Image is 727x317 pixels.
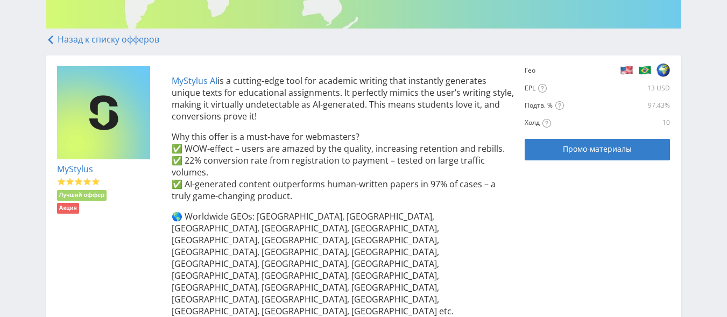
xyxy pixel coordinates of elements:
div: 97.43% [623,101,670,110]
span: Промо-материалы [563,145,632,153]
a: MyStylus AI [172,75,217,87]
div: Холд [525,118,621,128]
p: Why this offer is a must-have for webmasters? ✅ WOW-effect – users are amazed by the quality, inc... [172,131,514,202]
a: MyStylus [57,163,93,175]
li: Акция [57,203,79,214]
img: 8ccb95d6cbc0ca5a259a7000f084d08e.png [657,63,670,77]
p: 🌎 Worldwide GEOs: [GEOGRAPHIC_DATA], [GEOGRAPHIC_DATA], [GEOGRAPHIC_DATA], [GEOGRAPHIC_DATA], [GE... [172,210,514,317]
p: is a cutting-edge tool for academic writing that instantly generates unique texts for educational... [172,75,514,122]
a: Промо-материалы [525,139,670,160]
div: Подтв. % [525,101,621,110]
a: Назад к списку офферов [46,33,159,45]
div: Гео [525,66,559,75]
div: EPL [525,84,559,93]
div: 13 USD [561,84,670,93]
img: f6d4d8a03f8825964ffc357a2a065abb.png [638,63,652,77]
div: 10 [623,118,670,127]
img: b2e5cb7c326a8f2fba0c03a72091f869.png [620,63,633,77]
li: Лучший оффер [57,190,107,201]
img: e836bfbd110e4da5150580c9a99ecb16.png [57,66,151,160]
